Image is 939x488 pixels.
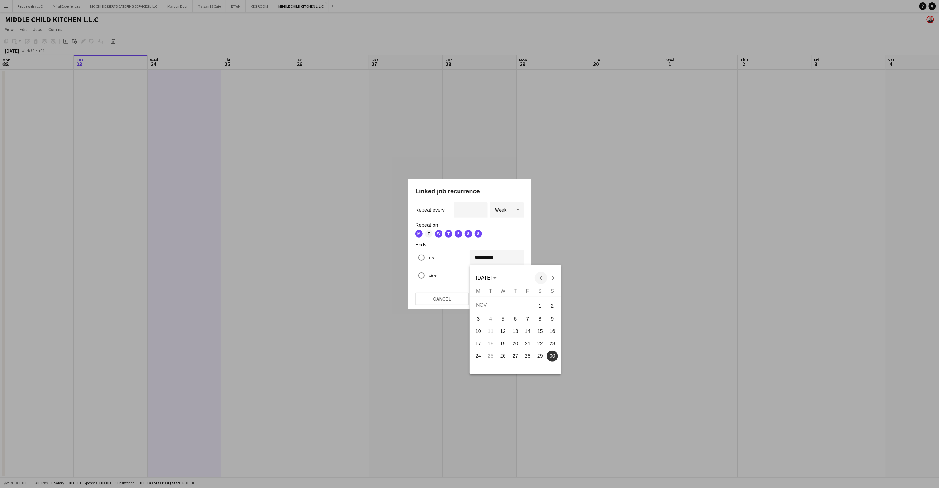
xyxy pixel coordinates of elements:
span: 24 [473,351,484,362]
button: 08-11-2025 [534,313,546,325]
span: 15 [534,326,546,337]
span: T [489,288,492,294]
button: 22-11-2025 [534,338,546,350]
span: 18 [485,338,496,349]
span: 12 [497,326,509,337]
span: 11 [485,326,496,337]
button: 19-11-2025 [497,338,509,350]
span: 14 [522,326,533,337]
button: 09-11-2025 [546,313,559,325]
span: W [501,288,505,294]
td: NOV [472,299,534,313]
span: 20 [510,338,521,349]
span: 30 [547,351,558,362]
span: 22 [534,338,546,349]
span: 29 [534,351,546,362]
button: 29-11-2025 [534,350,546,362]
span: 4 [485,313,496,325]
span: 2 [547,300,558,313]
span: 27 [510,351,521,362]
button: 03-11-2025 [472,313,484,325]
span: 13 [510,326,521,337]
button: Next month [547,272,560,284]
button: 27-11-2025 [509,350,522,362]
span: 19 [497,338,509,349]
span: 1 [534,300,546,313]
button: 11-11-2025 [484,325,497,338]
button: 24-11-2025 [472,350,484,362]
span: 3 [473,313,484,325]
span: 6 [510,313,521,325]
button: 30-11-2025 [546,350,559,362]
button: Previous month [535,272,547,284]
button: 12-11-2025 [497,325,509,338]
span: 5 [497,313,509,325]
button: 07-11-2025 [522,313,534,325]
button: 25-11-2025 [484,350,497,362]
button: 16-11-2025 [546,325,559,338]
span: 26 [497,351,509,362]
button: 05-11-2025 [497,313,509,325]
button: 20-11-2025 [509,338,522,350]
button: 10-11-2025 [472,325,484,338]
button: 13-11-2025 [509,325,522,338]
span: 16 [547,326,558,337]
span: T [514,288,517,294]
button: 21-11-2025 [522,338,534,350]
span: 7 [522,313,533,325]
button: 18-11-2025 [484,338,497,350]
button: 23-11-2025 [546,338,559,350]
span: 10 [473,326,484,337]
span: 8 [534,313,546,325]
span: S [538,288,542,294]
button: Choose month and year [474,272,499,284]
button: 01-11-2025 [534,299,546,313]
button: 06-11-2025 [509,313,522,325]
button: 02-11-2025 [546,299,559,313]
span: 21 [522,338,533,349]
span: 28 [522,351,533,362]
span: S [551,288,554,294]
button: 15-11-2025 [534,325,546,338]
span: 23 [547,338,558,349]
button: 14-11-2025 [522,325,534,338]
button: 28-11-2025 [522,350,534,362]
span: 25 [485,351,496,362]
span: 9 [547,313,558,325]
button: 17-11-2025 [472,338,484,350]
span: 17 [473,338,484,349]
button: 26-11-2025 [497,350,509,362]
button: 04-11-2025 [484,313,497,325]
span: [DATE] [476,275,492,280]
span: M [476,288,480,294]
span: F [526,288,529,294]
